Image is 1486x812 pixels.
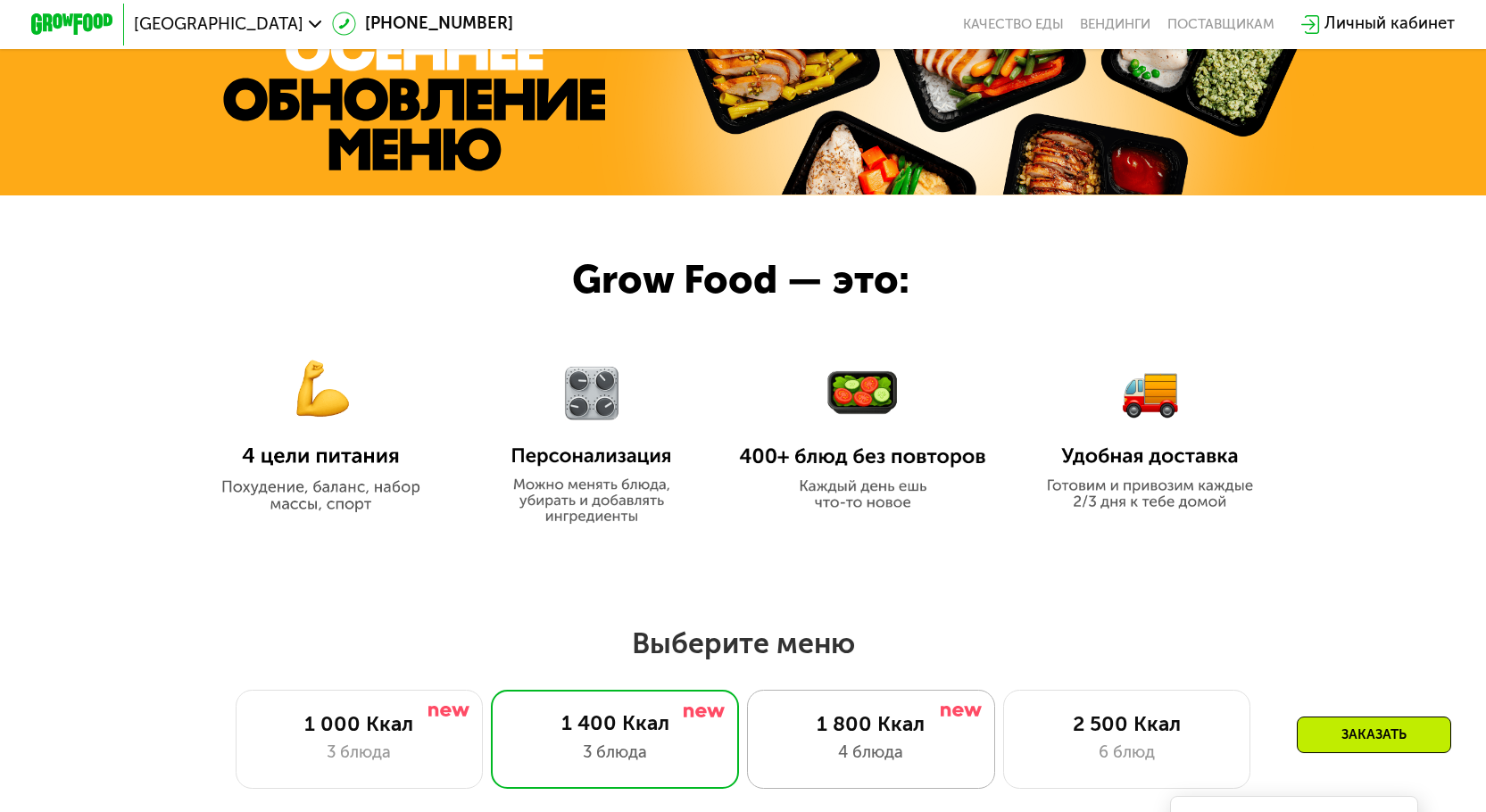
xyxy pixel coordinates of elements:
div: 3 блюда [257,741,461,766]
div: 4 блюда [768,741,973,766]
span: [GEOGRAPHIC_DATA] [134,16,303,33]
a: [PHONE_NUMBER] [332,12,513,37]
a: Вендинги [1080,16,1150,33]
div: 2 500 Ккал [1025,712,1229,737]
div: поставщикам [1167,16,1274,33]
div: Личный кабинет [1324,12,1455,37]
h2: Выберите меню [66,626,1420,661]
a: Качество еды [963,16,1064,33]
div: 6 блюд [1025,741,1229,766]
div: Grow Food — это: [572,251,966,311]
div: 1 400 Ккал [512,711,718,736]
div: 1 800 Ккал [768,712,973,737]
div: 3 блюда [512,741,718,766]
div: 1 000 Ккал [257,712,461,737]
div: Заказать [1297,717,1451,753]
